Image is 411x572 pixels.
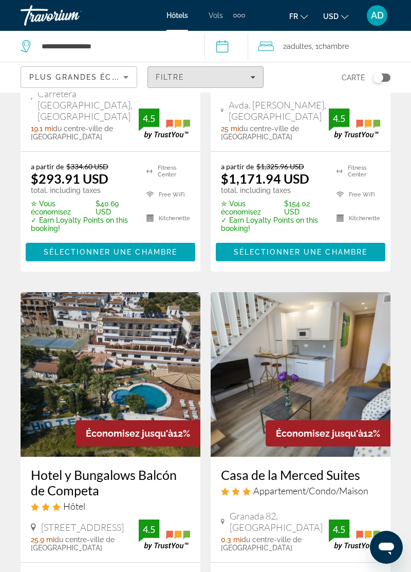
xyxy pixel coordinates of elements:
del: $1,325.96 USD [256,162,304,171]
span: , 1 [312,39,349,53]
span: Chambre [319,42,349,50]
div: 4.5 [329,112,349,124]
li: Kitchenette [331,209,380,227]
p: total, including taxes [221,186,324,194]
span: USD [323,12,339,21]
li: Fitness Center [331,162,380,181]
input: Search hotel destination [41,39,189,54]
div: 4.5 [139,112,159,124]
img: TrustYou guest rating badge [139,520,190,550]
span: Avda. [PERSON_NAME], [GEOGRAPHIC_DATA] [229,99,329,122]
del: $334.60 USD [66,162,108,171]
button: Change currency [323,9,348,24]
button: Sélectionner une chambre [216,243,385,261]
div: 12% [266,420,390,446]
span: fr [289,12,298,21]
span: Économisez jusqu'à [86,428,173,439]
span: Filtre [156,73,185,81]
a: Casa de la Merced Suites [221,467,380,482]
div: 3 star Apartment [221,485,380,496]
span: ✮ Vous économisez [221,200,282,216]
span: 25.9 mi [31,535,54,544]
button: Change language [289,9,308,24]
a: Vols [209,11,223,20]
span: du centre-ville de [GEOGRAPHIC_DATA] [221,124,299,141]
iframe: Bouton de lancement de la fenêtre de messagerie [370,531,403,564]
span: Carte [342,70,365,85]
a: Hotel y Bungalows Balcón de Competa [31,467,190,498]
a: Hôtels [166,11,188,20]
span: a partir de [221,162,254,171]
div: 12% [76,420,200,446]
span: Sélectionner une chambre [44,248,177,256]
div: 4.5 [139,523,159,535]
span: 19.1 mi [31,124,53,133]
img: TrustYou guest rating badge [139,109,190,139]
button: User Menu [364,5,390,26]
img: Casa de la Merced Suites [211,292,390,457]
span: Sélectionner une chambre [234,248,367,256]
p: $154.02 USD [221,200,324,216]
button: Extra navigation items [233,7,245,24]
img: TrustYou guest rating badge [329,520,380,550]
span: du centre-ville de [GEOGRAPHIC_DATA] [31,124,113,141]
button: Filters [147,66,264,88]
button: Toggle map [365,73,390,82]
button: Sélectionner une chambre [26,243,195,261]
a: Sélectionner une chambre [216,245,385,256]
img: TrustYou guest rating badge [329,109,380,139]
li: Free WiFi [331,186,380,204]
span: Plus grandes économies [29,73,152,81]
li: Free WiFi [141,186,190,204]
span: 25 mi [221,124,239,133]
p: total, including taxes [31,186,134,194]
p: ✓ Earn Loyalty Points on this booking! [31,216,134,233]
div: 4.5 [329,523,349,535]
span: a partir de [31,162,64,171]
span: du centre-ville de [GEOGRAPHIC_DATA] [221,535,302,552]
span: [STREET_ADDRESS] [41,522,124,533]
mat-select: Sort by [29,71,128,83]
a: Travorium [21,2,123,29]
button: Select check in and out date [204,31,248,62]
span: 0.3 mi [221,535,241,544]
li: Kitchenette [141,209,190,227]
a: Sélectionner une chambre [26,245,195,256]
span: Urb Playamarina Carretera [GEOGRAPHIC_DATA], [GEOGRAPHIC_DATA] [38,77,139,122]
img: Hotel y Bungalows Balcón de Competa [21,292,200,457]
ins: $1,171.94 USD [221,171,309,186]
ins: $293.91 USD [31,171,108,186]
button: Travelers: 2 adults, 0 children [248,31,411,62]
span: AD [371,10,384,21]
p: ✓ Earn Loyalty Points on this booking! [221,216,324,233]
span: Appartement/Condo/Maison [253,485,368,496]
span: Économisez jusqu'à [276,428,363,439]
span: ✮ Vous économisez [31,200,93,216]
span: du centre-ville de [GEOGRAPHIC_DATA] [31,535,115,552]
span: Granada 82, [GEOGRAPHIC_DATA] [230,510,329,533]
p: $40.69 USD [31,200,134,216]
div: 3 star Hotel [31,500,190,512]
li: Fitness Center [141,162,190,181]
span: 2 [283,39,312,53]
span: Hôtel [63,500,85,512]
span: Adultes [287,42,312,50]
